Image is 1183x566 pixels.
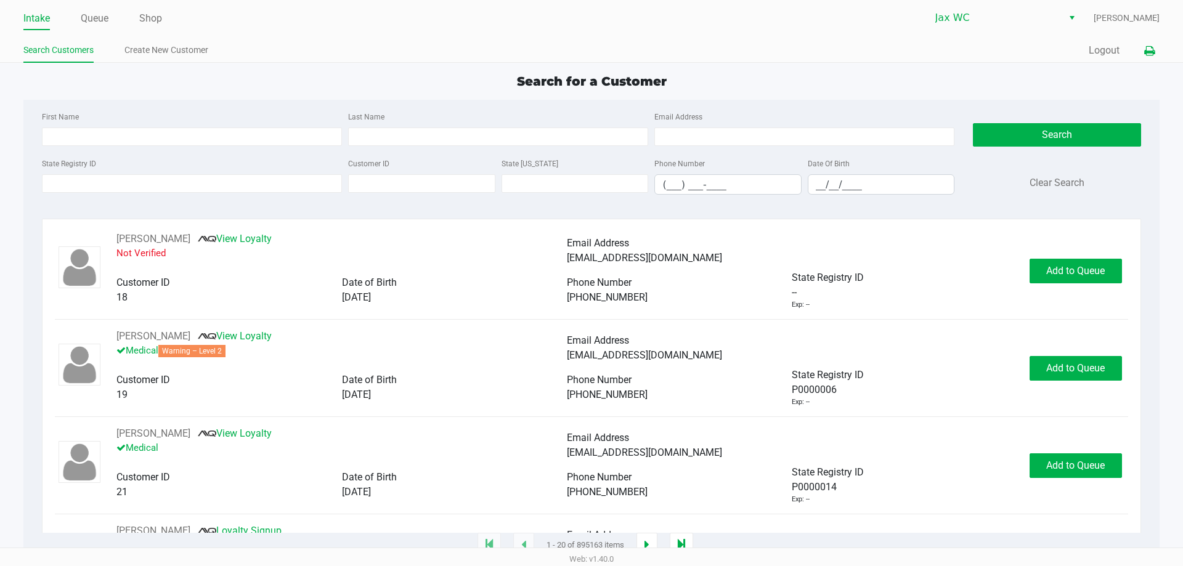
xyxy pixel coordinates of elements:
label: First Name [42,111,79,123]
span: [DATE] [342,291,371,303]
span: Web: v1.40.0 [569,554,614,564]
button: Select [1063,7,1081,29]
p: Medical [116,441,567,455]
app-submit-button: Move to last page [670,533,693,557]
div: Exp: -- [792,397,810,408]
span: 19 [116,389,128,400]
a: Create New Customer [124,42,208,58]
span: Date of Birth [342,277,397,288]
input: Format: MM/DD/YYYY [808,175,954,194]
span: P0000014 [792,480,837,495]
label: Phone Number [654,158,705,169]
button: Search [973,123,1140,147]
span: Email Address [567,237,629,249]
span: P0000006 [792,382,837,397]
span: -- [792,285,797,300]
span: [PHONE_NUMBER] [567,291,648,303]
span: 18 [116,291,128,303]
a: View Loyalty [198,233,272,245]
span: Phone Number [567,471,632,483]
a: View Loyalty [198,330,272,342]
button: See customer info [116,232,190,246]
span: Phone Number [567,374,632,386]
a: Loyalty Signup [198,525,282,536]
a: View Loyalty [198,427,272,439]
span: Jax WC [935,10,1055,25]
span: [PHONE_NUMBER] [567,486,648,498]
span: [EMAIL_ADDRESS][DOMAIN_NAME] [567,349,722,361]
label: Last Name [348,111,384,123]
div: Exp: -- [792,495,810,505]
span: Warning – Level 2 [158,345,226,357]
kendo-maskedtextbox: Format: (999) 999-9999 [654,174,802,195]
label: Customer ID [348,158,389,169]
span: Phone Number [567,277,632,288]
a: Queue [81,10,108,27]
span: [PERSON_NAME] [1094,12,1160,25]
button: See customer info [116,426,190,441]
p: Not Verified [116,246,567,261]
label: Date Of Birth [808,158,850,169]
span: [PHONE_NUMBER] [567,389,648,400]
span: Customer ID [116,277,170,288]
span: Email Address [567,334,629,346]
a: Search Customers [23,42,94,58]
button: Logout [1089,43,1120,58]
span: [EMAIL_ADDRESS][DOMAIN_NAME] [567,252,722,264]
span: Add to Queue [1046,459,1105,471]
input: Format: (999) 999-9999 [655,175,801,194]
span: Add to Queue [1046,265,1105,277]
button: Add to Queue [1030,356,1122,381]
label: State [US_STATE] [502,158,558,169]
button: See customer info [116,329,190,344]
span: Customer ID [116,374,170,386]
span: Date of Birth [342,471,397,483]
span: State Registry ID [792,466,864,478]
app-submit-button: Next [636,533,657,557]
span: Add to Queue [1046,362,1105,374]
div: Exp: -- [792,300,810,310]
app-submit-button: Previous [513,533,534,557]
button: Clear Search [1030,176,1084,190]
span: Date of Birth [342,374,397,386]
label: State Registry ID [42,158,96,169]
kendo-maskedtextbox: Format: MM/DD/YYYY [808,174,955,195]
app-submit-button: Move to first page [478,533,501,557]
button: Add to Queue [1030,453,1122,478]
button: See customer info [116,524,190,538]
label: Email Address [654,111,702,123]
span: State Registry ID [792,272,864,283]
span: [DATE] [342,389,371,400]
p: Medical [116,344,567,358]
span: Email Address [567,529,629,541]
span: Search for a Customer [517,74,667,89]
a: Shop [139,10,162,27]
span: [EMAIL_ADDRESS][DOMAIN_NAME] [567,447,722,458]
a: Intake [23,10,50,27]
button: Add to Queue [1030,259,1122,283]
span: Email Address [567,432,629,443]
span: [DATE] [342,486,371,498]
span: Customer ID [116,471,170,483]
span: 21 [116,486,128,498]
span: 1 - 20 of 895163 items [547,539,624,551]
span: State Registry ID [792,369,864,381]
